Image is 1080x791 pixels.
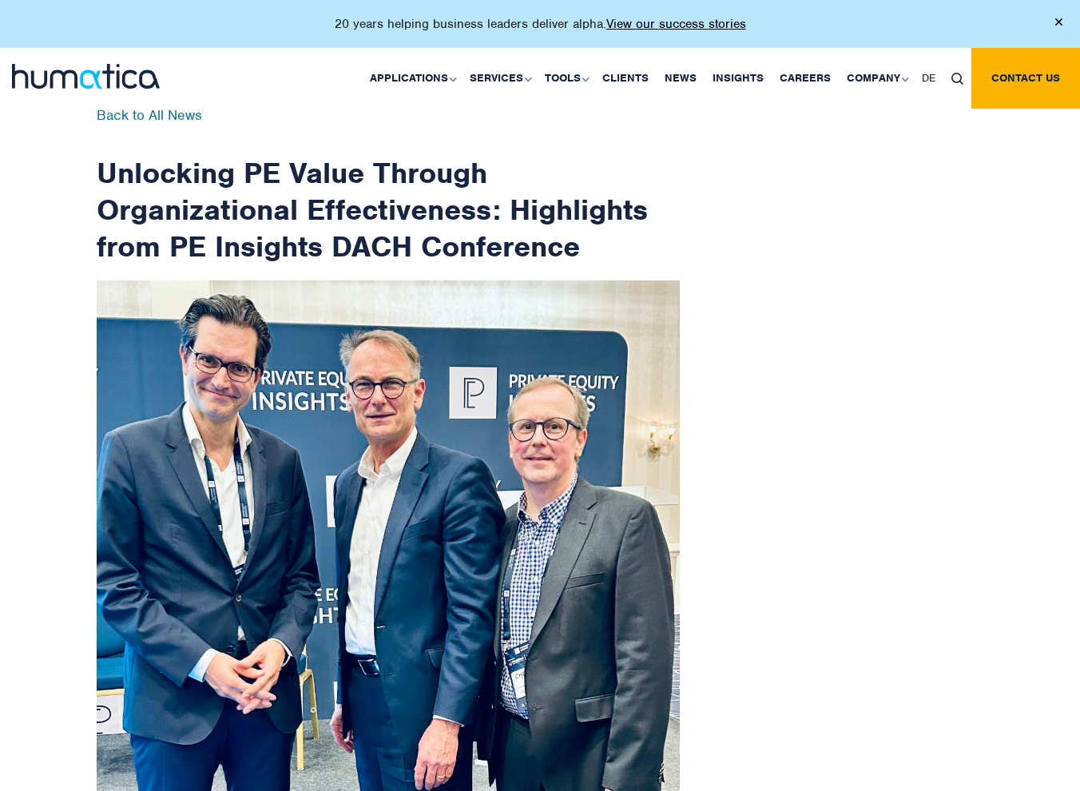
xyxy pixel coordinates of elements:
h1: Unlocking PE Value Through Organizational Effectiveness: Highlights from PE Insights DACH Conference [97,109,680,264]
a: Applications [362,48,462,109]
img: logo [12,64,160,89]
a: Services [462,48,537,109]
a: Company [839,48,914,109]
a: Clients [594,48,657,109]
span: DE [922,71,935,85]
a: Contact us [971,48,1080,109]
a: Careers [772,48,839,109]
img: search_icon [951,73,963,85]
a: Back to All News [97,106,202,124]
a: View our success stories [606,16,746,32]
p: 20 years helping business leaders deliver alpha. [335,16,746,32]
a: Insights [705,48,772,109]
a: DE [914,48,943,109]
a: Tools [537,48,594,109]
a: News [657,48,705,109]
